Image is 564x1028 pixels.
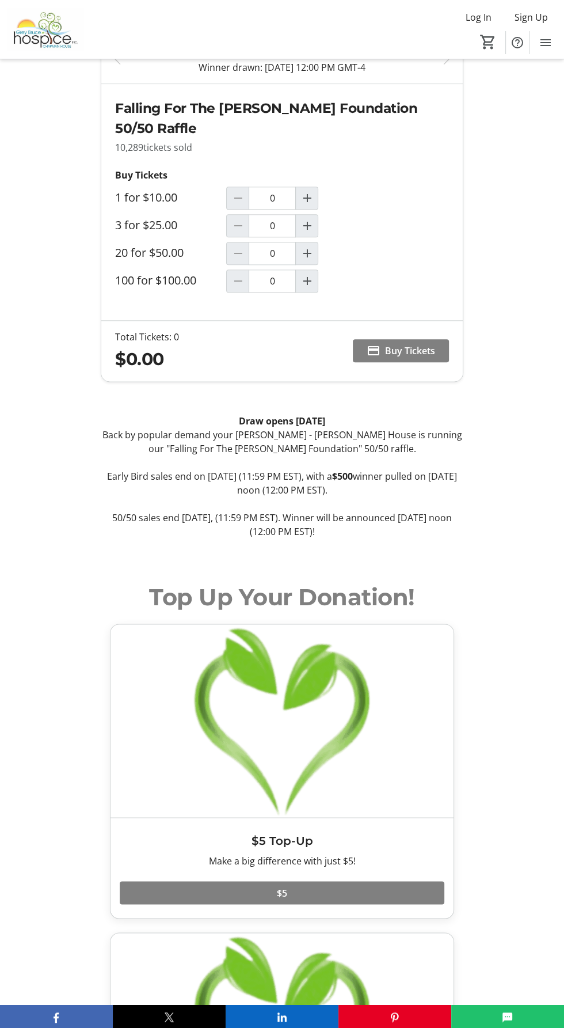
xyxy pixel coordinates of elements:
span: Log In [466,10,491,24]
strong: $500 [332,470,353,483]
span: Sign Up [515,10,548,24]
button: Increment by one [296,270,318,292]
p: Top Up Your Donation! [110,580,454,614]
strong: Buy Tickets [115,169,167,181]
label: 100 for $100.00 [115,274,196,287]
label: 3 for $25.00 [115,218,177,232]
button: X [113,1005,226,1028]
span: Buy Tickets [385,344,435,358]
button: $5 [120,881,444,904]
label: 1 for $10.00 [115,191,177,204]
button: Buy Tickets [353,339,449,362]
p: Winner drawn: [DATE] 12:00 PM GMT-4 [134,60,430,74]
button: Pinterest [338,1005,451,1028]
strong: Draw opens [DATE] [239,415,325,427]
button: LinkedIn [226,1005,338,1028]
div: Make a big difference with just $5! [120,853,444,867]
button: Menu [534,31,557,54]
button: SMS [451,1005,564,1028]
h3: $5 Top-Up [120,832,444,849]
p: Back by popular demand your [PERSON_NAME] - [PERSON_NAME] House is running our "Falling For The [... [101,428,463,456]
button: Sign Up [505,8,557,26]
p: Early Bird sales end on [DATE] (11:59 PM EST), with a winner pulled on [DATE] noon (12:00 PM EST). [101,469,463,497]
label: 20 for $50.00 [115,246,184,260]
button: Increment by one [296,187,318,209]
button: Increment by one [296,215,318,237]
div: Total Tickets: 0 [115,330,179,344]
p: 50/50 sales end [DATE], (11:59 PM EST). Winner will be announced [DATE] noon (12:00 PM EST)! [101,511,463,538]
button: Log In [456,8,501,26]
p: 10,289 tickets sold [115,141,448,154]
button: Cart [478,32,498,52]
button: Help [506,31,529,54]
img: Grey Bruce Hospice's Logo [7,8,83,51]
span: $5 [277,886,287,900]
h2: Falling For The [PERSON_NAME] Foundation 50/50 Raffle [115,98,448,138]
img: $5 Top-Up [110,624,453,817]
button: Increment by one [296,242,318,264]
div: $0.00 [115,346,179,372]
